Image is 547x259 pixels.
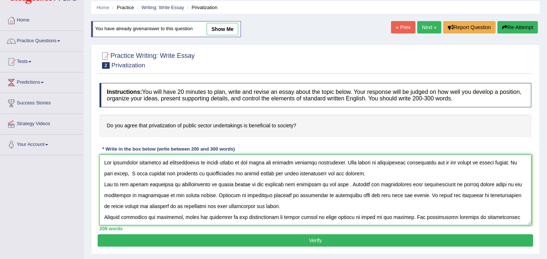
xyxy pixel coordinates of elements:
[99,83,531,107] h4: You will have 20 minutes to plan, write and revise an essay about the topic below. Your response ...
[0,135,83,153] a: Your Account
[185,4,218,11] li: Privatization
[112,62,145,69] small: Privatization
[97,5,109,10] a: Home
[99,115,531,137] h4: Do you agree that privatization of public sector undertakings is beneficial to society?
[0,52,83,70] a: Tests
[110,4,134,11] li: Practice
[99,146,238,153] div: * Write in the box below (write between 200 and 300 words)
[0,10,83,28] a: Home
[0,93,83,111] a: Success Stories
[443,21,496,33] button: Report Question
[91,21,241,37] div: You have already given answer to this question
[102,62,110,69] span: 2
[0,114,83,132] a: Strategy Videos
[417,21,441,33] a: Next »
[99,225,531,232] div: 209 words
[141,5,184,10] a: Writing: Write Essay
[207,23,238,35] a: show me
[107,89,142,95] b: Instructions:
[98,234,533,247] button: Verify
[497,21,538,33] button: Re-Attempt
[0,31,83,49] a: Practice Questions
[0,72,83,91] a: Predictions
[99,51,195,69] h2: Practice Writing: Write Essay
[391,21,415,33] a: « Prev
